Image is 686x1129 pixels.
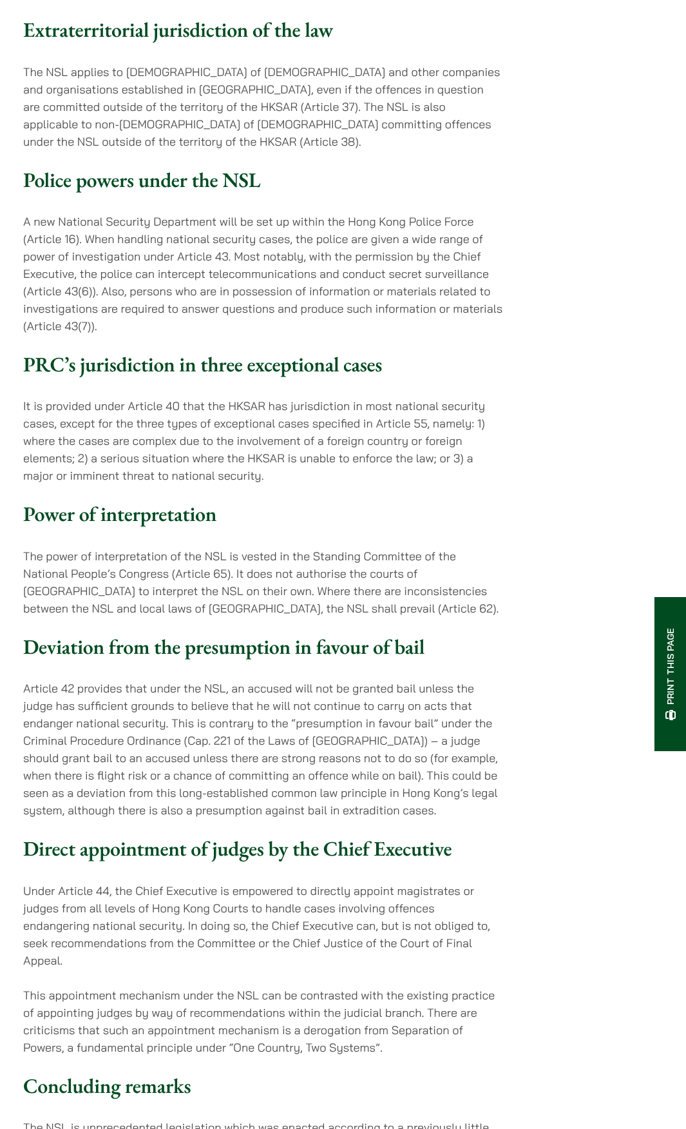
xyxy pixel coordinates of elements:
p: The power of interpretation of the NSL is vested in the Standing Committee of the National People... [23,547,503,617]
p: The NSL applies to [DEMOGRAPHIC_DATA] of [DEMOGRAPHIC_DATA] and other companies and organisations... [23,63,503,150]
h3: Direct appointment of judges by the Chief Executive [23,836,503,861]
h3: Police powers under the NSL [23,168,503,192]
h3: Concluding remarks [23,1074,503,1098]
h3: Extraterritorial jurisdiction of the law [23,17,503,42]
p: A new National Security Department will be set up within the Hong Kong Police Force (Article 16).... [23,213,503,335]
h3: PRC’s jurisdiction in three exceptional cases [23,352,503,377]
p: This appointment mechanism under the NSL can be contrasted with the existing practice of appointi... [23,987,503,1056]
h3: Deviation from the presumption in favour of bail [23,634,503,659]
h3: Power of interpretation [23,502,503,526]
p: Article 42 provides that under the NSL, an accused will not be granted bail unless the judge has ... [23,680,503,819]
p: It is provided under Article 40 that the HKSAR has jurisdiction in most national security cases, ... [23,397,503,484]
p: Under Article 44, the Chief Executive is empowered to directly appoint magistrates or judges from... [23,882,503,969]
